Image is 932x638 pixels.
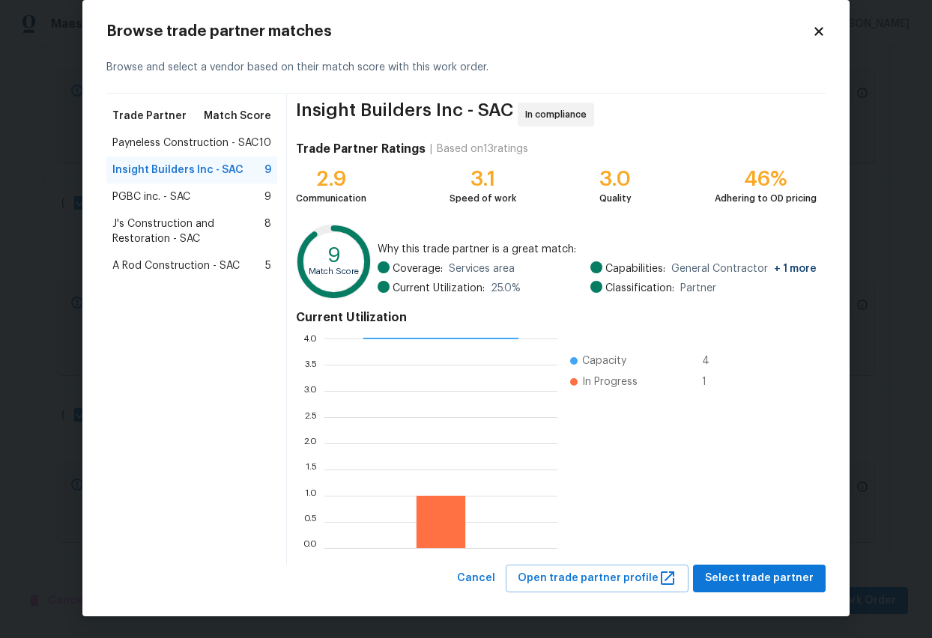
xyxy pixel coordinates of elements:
[296,310,817,325] h4: Current Utilization
[112,109,187,124] span: Trade Partner
[303,386,317,395] text: 3.0
[264,216,271,246] span: 8
[680,281,716,296] span: Partner
[296,142,426,157] h4: Trade Partner Ratings
[582,374,638,389] span: In Progress
[702,353,726,368] span: 4
[112,136,258,151] span: Payneless Construction - SAC
[303,439,317,448] text: 2.0
[296,191,366,206] div: Communication
[582,353,626,368] span: Capacity
[309,267,359,276] text: Match Score
[265,258,271,273] span: 5
[264,162,271,177] span: 9
[491,281,521,296] span: 25.0 %
[304,360,317,369] text: 3.5
[112,189,190,204] span: PGBC inc. - SAC
[599,191,632,206] div: Quality
[204,109,271,124] span: Match Score
[693,565,826,592] button: Select trade partner
[450,191,516,206] div: Speed of work
[112,162,243,177] span: Insight Builders Inc - SAC
[506,565,689,592] button: Open trade partner profile
[451,565,501,592] button: Cancel
[702,374,726,389] span: 1
[449,261,515,276] span: Services area
[518,569,677,588] span: Open trade partner profile
[378,242,817,257] span: Why this trade partner is a great match:
[306,465,317,474] text: 1.5
[264,189,271,204] span: 9
[259,136,271,151] span: 10
[106,42,826,94] div: Browse and select a vendor based on their match score with this work order.
[106,24,812,39] h2: Browse trade partner matches
[605,261,665,276] span: Capabilities:
[599,171,632,186] div: 3.0
[715,191,817,206] div: Adhering to OD pricing
[303,334,317,343] text: 4.0
[671,261,817,276] span: General Contractor
[303,517,317,526] text: 0.5
[304,413,317,422] text: 2.5
[457,569,495,588] span: Cancel
[426,142,437,157] div: |
[296,171,366,186] div: 2.9
[303,544,317,553] text: 0.0
[437,142,528,157] div: Based on 13 ratings
[112,216,264,246] span: J's Construction and Restoration - SAC
[296,103,513,127] span: Insight Builders Inc - SAC
[705,569,814,588] span: Select trade partner
[393,281,485,296] span: Current Utilization:
[605,281,674,296] span: Classification:
[450,171,516,186] div: 3.1
[715,171,817,186] div: 46%
[305,491,317,500] text: 1.0
[774,264,817,274] span: + 1 more
[327,245,341,266] text: 9
[525,107,593,122] span: In compliance
[393,261,443,276] span: Coverage:
[112,258,240,273] span: A Rod Construction - SAC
